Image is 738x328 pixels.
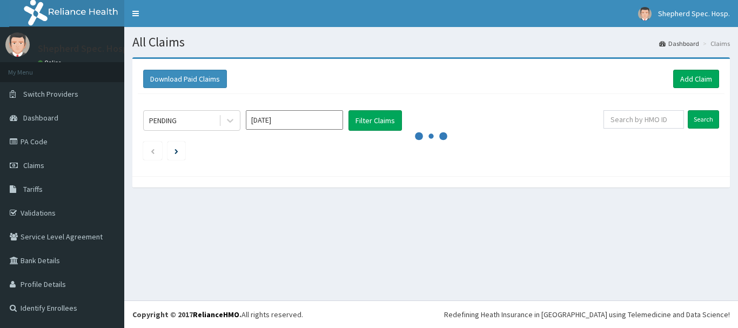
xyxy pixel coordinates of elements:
[150,146,155,156] a: Previous page
[23,113,58,123] span: Dashboard
[658,9,730,18] span: Shepherd Spec. Hosp.
[124,300,738,328] footer: All rights reserved.
[688,110,719,129] input: Search
[38,59,64,66] a: Online
[132,35,730,49] h1: All Claims
[348,110,402,131] button: Filter Claims
[700,39,730,48] li: Claims
[659,39,699,48] a: Dashboard
[673,70,719,88] a: Add Claim
[415,120,447,152] svg: audio-loading
[246,110,343,130] input: Select Month and Year
[23,184,43,194] span: Tariffs
[444,309,730,320] div: Redefining Heath Insurance in [GEOGRAPHIC_DATA] using Telemedicine and Data Science!
[23,160,44,170] span: Claims
[149,115,177,126] div: PENDING
[603,110,684,129] input: Search by HMO ID
[193,310,239,319] a: RelianceHMO
[23,89,78,99] span: Switch Providers
[132,310,241,319] strong: Copyright © 2017 .
[38,44,130,53] p: Shepherd Spec. Hosp.
[5,32,30,57] img: User Image
[143,70,227,88] button: Download Paid Claims
[638,7,652,21] img: User Image
[175,146,178,156] a: Next page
